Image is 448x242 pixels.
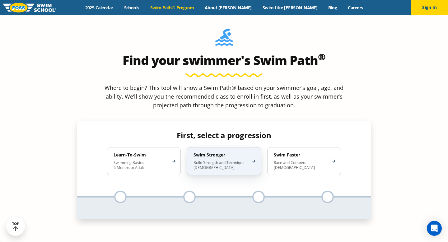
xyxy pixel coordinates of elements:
a: Swim Path® Program [145,5,199,11]
p: Where to begin? This tool will show a Swim Path® based on your swimmer’s goal, age, and ability. ... [102,83,346,109]
h4: First, select a progression [102,131,346,140]
p: Race and Compete [DEMOGRAPHIC_DATA] [274,160,328,170]
p: Build Strength and Technique [DEMOGRAPHIC_DATA] [194,160,248,170]
div: TOP [12,222,19,231]
a: 2025 Calendar [80,5,119,11]
img: FOSS Swim School Logo [3,3,56,12]
h4: Learn-To-Swim [114,152,168,158]
a: Careers [343,5,368,11]
p: Swimming Basics 6 Months to Adult [114,160,168,170]
sup: ® [318,50,325,63]
a: About [PERSON_NAME] [199,5,257,11]
a: Swim Like [PERSON_NAME] [257,5,323,11]
img: Foss-Location-Swimming-Pool-Person.svg [215,29,233,50]
h4: Swim Stronger [194,152,248,158]
a: Schools [119,5,145,11]
div: Open Intercom Messenger [427,221,442,236]
h4: Swim Faster [274,152,328,158]
h2: Find your swimmer's Swim Path [77,53,371,68]
a: Blog [323,5,343,11]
